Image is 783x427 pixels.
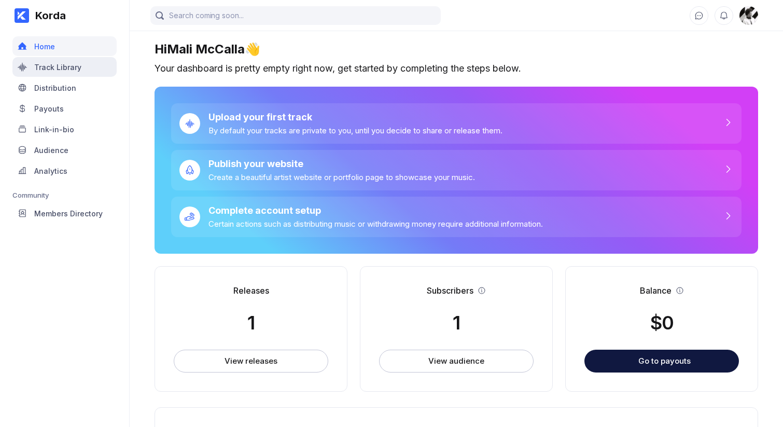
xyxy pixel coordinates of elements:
div: Upload your first track [208,112,502,122]
div: Korda [29,9,66,22]
div: Publish your website [208,158,475,169]
a: Audience [12,140,117,161]
button: View releases [174,350,328,373]
div: Members Directory [34,209,103,218]
div: $ 0 [650,311,674,334]
div: Link-in-bio [34,125,74,134]
div: Balance [640,285,672,296]
div: Hi Mali McCalla 👋 [155,42,758,57]
div: Payouts [34,104,64,113]
div: Complete account setup [208,205,543,216]
div: Track Library [34,63,81,72]
div: Home [34,42,55,51]
a: Publish your websiteCreate a beautiful artist website or portfolio page to showcase your music. [171,150,742,190]
div: Certain actions such as distributing music or withdrawing money require additional information. [208,219,543,229]
img: 160x160 [739,6,758,25]
div: Audience [34,146,68,155]
div: View audience [428,356,484,366]
a: Analytics [12,161,117,182]
a: Home [12,36,117,57]
button: Go to payouts [584,350,739,373]
div: View releases [225,356,277,366]
div: Community [12,191,117,199]
div: Create a beautiful artist website or portfolio page to showcase your music. [208,172,475,182]
input: Search coming soon... [150,6,441,25]
a: Complete account setupCertain actions such as distributing music or withdrawing money require add... [171,197,742,237]
div: 1 [453,311,460,334]
div: Distribution [34,84,76,92]
div: Your dashboard is pretty empty right now, get started by completing the steps below. [155,63,758,74]
div: Subscribers [427,285,473,296]
div: Go to payouts [638,356,691,366]
div: By default your tracks are private to you, until you decide to share or release them. [208,126,502,135]
div: 1 [247,311,255,334]
a: Track Library [12,57,117,78]
a: Distribution [12,78,117,99]
a: Payouts [12,99,117,119]
a: Members Directory [12,203,117,224]
a: Upload your first trackBy default your tracks are private to you, until you decide to share or re... [171,103,742,144]
div: Releases [233,285,269,296]
a: Link-in-bio [12,119,117,140]
div: Analytics [34,167,67,175]
button: View audience [379,350,534,373]
div: Mali McCalla [739,6,758,25]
